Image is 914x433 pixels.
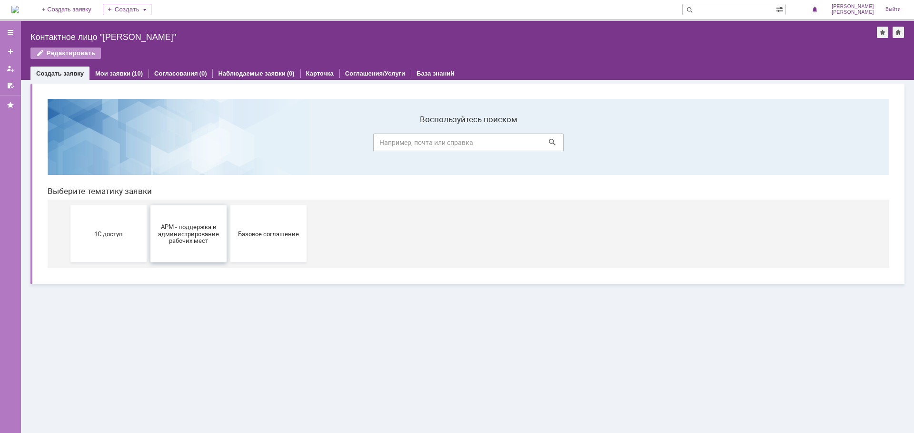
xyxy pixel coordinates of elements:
[33,139,104,146] span: 1С доступ
[154,70,198,77] a: Согласования
[333,42,524,60] input: Например, почта или справка
[417,70,454,77] a: База знаний
[3,61,18,76] a: Мои заявки
[832,10,874,15] span: [PERSON_NAME]
[113,132,184,153] span: АРМ - поддержка и администрирование рабочих мест
[877,27,888,38] div: Добавить в избранное
[3,44,18,59] a: Создать заявку
[199,70,207,77] div: (0)
[190,114,267,171] button: Базовое соглашение
[11,6,19,13] a: Перейти на домашнюю страницу
[30,32,877,42] div: Контактное лицо "[PERSON_NAME]"
[193,139,264,146] span: Базовое соглашение
[776,4,785,13] span: Расширенный поиск
[893,27,904,38] div: Сделать домашней страницей
[103,4,151,15] div: Создать
[832,4,874,10] span: [PERSON_NAME]
[110,114,187,171] button: АРМ - поддержка и администрирование рабочих мест
[8,95,849,105] header: Выберите тематику заявки
[132,70,143,77] div: (10)
[345,70,405,77] a: Соглашения/Услуги
[333,23,524,33] label: Воспользуйтесь поиском
[306,70,334,77] a: Карточка
[3,78,18,93] a: Мои согласования
[95,70,130,77] a: Мои заявки
[287,70,295,77] div: (0)
[11,6,19,13] img: logo
[30,114,107,171] button: 1С доступ
[218,70,285,77] a: Наблюдаемые заявки
[36,70,84,77] a: Создать заявку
